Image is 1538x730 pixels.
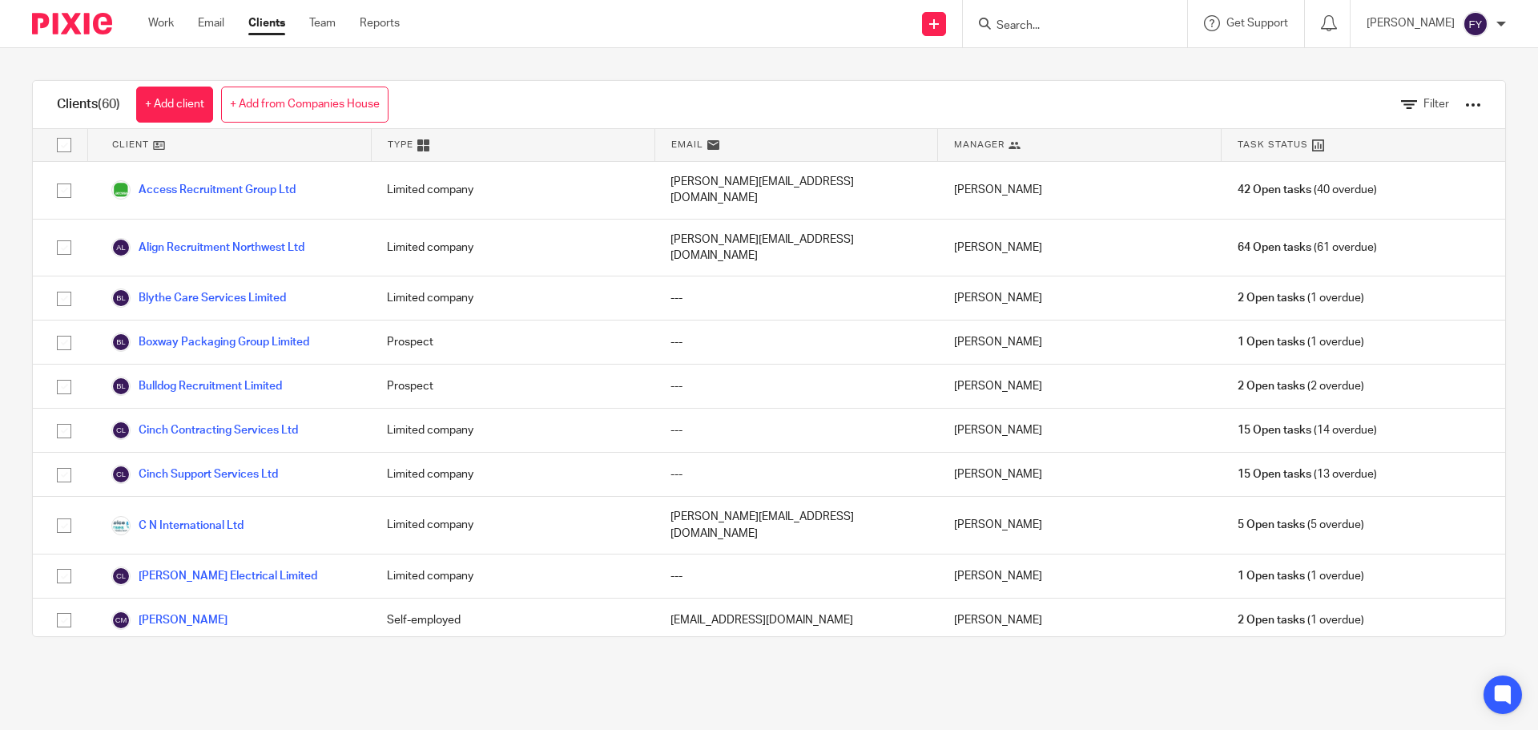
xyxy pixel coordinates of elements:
[1238,517,1305,533] span: 5 Open tasks
[371,321,654,364] div: Prospect
[371,409,654,452] div: Limited company
[1238,290,1364,306] span: (1 overdue)
[671,138,703,151] span: Email
[111,377,282,396] a: Bulldog Recruitment Limited
[1238,138,1308,151] span: Task Status
[1238,422,1377,438] span: (14 overdue)
[111,567,317,586] a: [PERSON_NAME] Electrical Limited
[1238,182,1311,198] span: 42 Open tasks
[112,138,149,151] span: Client
[654,220,938,276] div: [PERSON_NAME][EMAIL_ADDRESS][DOMAIN_NAME]
[654,409,938,452] div: ---
[1367,15,1455,31] p: [PERSON_NAME]
[248,15,285,31] a: Clients
[1238,466,1311,482] span: 15 Open tasks
[111,238,131,257] img: svg%3E
[371,599,654,642] div: Self-employed
[654,276,938,320] div: ---
[1238,334,1305,350] span: 1 Open tasks
[1238,334,1364,350] span: (1 overdue)
[111,421,298,440] a: Cinch Contracting Services Ltd
[938,162,1222,219] div: [PERSON_NAME]
[938,555,1222,598] div: [PERSON_NAME]
[371,453,654,496] div: Limited company
[98,98,120,111] span: (60)
[371,497,654,554] div: Limited company
[136,87,213,123] a: + Add client
[654,453,938,496] div: ---
[371,220,654,276] div: Limited company
[111,465,131,484] img: svg%3E
[654,497,938,554] div: [PERSON_NAME][EMAIL_ADDRESS][DOMAIN_NAME]
[654,555,938,598] div: ---
[938,276,1222,320] div: [PERSON_NAME]
[938,409,1222,452] div: [PERSON_NAME]
[111,180,296,200] a: Access Recruitment Group Ltd
[111,288,286,308] a: Blythe Care Services Limited
[198,15,224,31] a: Email
[111,516,244,535] a: C N International Ltd
[360,15,400,31] a: Reports
[654,162,938,219] div: [PERSON_NAME][EMAIL_ADDRESS][DOMAIN_NAME]
[1238,378,1364,394] span: (2 overdue)
[954,138,1005,151] span: Manager
[1238,422,1311,438] span: 15 Open tasks
[309,15,336,31] a: Team
[1463,11,1488,37] img: svg%3E
[1238,240,1377,256] span: (61 overdue)
[111,333,131,352] img: svg%3E
[1423,99,1449,110] span: Filter
[1238,517,1364,533] span: (5 overdue)
[371,162,654,219] div: Limited company
[111,567,131,586] img: svg%3E
[148,15,174,31] a: Work
[49,130,79,160] input: Select all
[111,377,131,396] img: svg%3E
[1238,612,1364,628] span: (1 overdue)
[654,599,938,642] div: [EMAIL_ADDRESS][DOMAIN_NAME]
[111,238,304,257] a: Align Recruitment Northwest Ltd
[57,96,120,113] h1: Clients
[1238,240,1311,256] span: 64 Open tasks
[111,288,131,308] img: svg%3E
[32,13,112,34] img: Pixie
[371,365,654,408] div: Prospect
[654,365,938,408] div: ---
[654,321,938,364] div: ---
[371,276,654,320] div: Limited company
[111,180,131,200] img: access2.PNG
[938,220,1222,276] div: [PERSON_NAME]
[388,138,413,151] span: Type
[111,516,131,535] img: CN.png
[1238,182,1377,198] span: (40 overdue)
[371,555,654,598] div: Limited company
[1238,378,1305,394] span: 2 Open tasks
[938,365,1222,408] div: [PERSON_NAME]
[938,497,1222,554] div: [PERSON_NAME]
[1238,290,1305,306] span: 2 Open tasks
[1226,18,1288,29] span: Get Support
[1238,612,1305,628] span: 2 Open tasks
[1238,568,1305,584] span: 1 Open tasks
[938,599,1222,642] div: [PERSON_NAME]
[1238,466,1377,482] span: (13 overdue)
[111,611,227,630] a: [PERSON_NAME]
[1238,568,1364,584] span: (1 overdue)
[111,611,131,630] img: svg%3E
[111,333,309,352] a: Boxway Packaging Group Limited
[938,453,1222,496] div: [PERSON_NAME]
[995,19,1139,34] input: Search
[938,321,1222,364] div: [PERSON_NAME]
[111,465,278,484] a: Cinch Support Services Ltd
[221,87,389,123] a: + Add from Companies House
[111,421,131,440] img: svg%3E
